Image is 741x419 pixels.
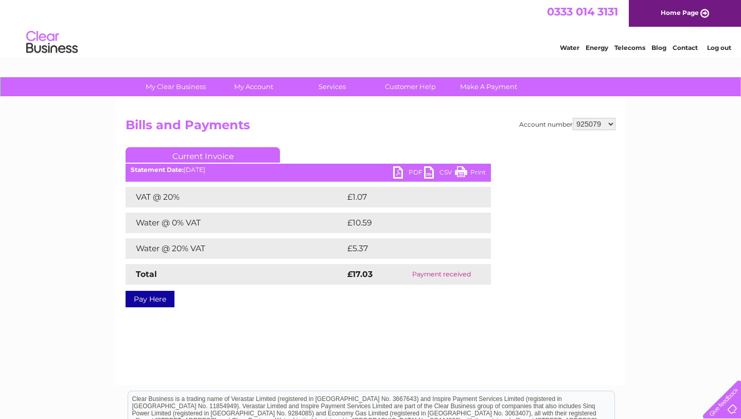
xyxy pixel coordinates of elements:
a: CSV [424,166,455,181]
a: Contact [673,44,698,51]
strong: Total [136,269,157,279]
a: Services [290,77,375,96]
td: £10.59 [345,213,469,233]
a: Log out [707,44,731,51]
a: My Account [211,77,296,96]
a: Make A Payment [446,77,531,96]
a: PDF [393,166,424,181]
div: Clear Business is a trading name of Verastar Limited (registered in [GEOGRAPHIC_DATA] No. 3667643... [128,6,614,50]
td: Water @ 0% VAT [126,213,345,233]
td: Payment received [392,264,491,285]
td: £5.37 [345,238,467,259]
img: logo.png [26,27,78,58]
td: Water @ 20% VAT [126,238,345,259]
td: £1.07 [345,187,466,207]
a: My Clear Business [133,77,218,96]
a: Blog [651,44,666,51]
a: Water [560,44,579,51]
a: Pay Here [126,291,174,307]
a: 0333 014 3131 [547,5,618,18]
div: [DATE] [126,166,491,173]
td: VAT @ 20% [126,187,345,207]
div: Account number [519,118,615,130]
h2: Bills and Payments [126,118,615,137]
strong: £17.03 [347,269,373,279]
a: Customer Help [368,77,453,96]
b: Statement Date: [131,166,184,173]
a: Current Invoice [126,147,280,163]
a: Energy [586,44,608,51]
a: Telecoms [614,44,645,51]
a: Print [455,166,486,181]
